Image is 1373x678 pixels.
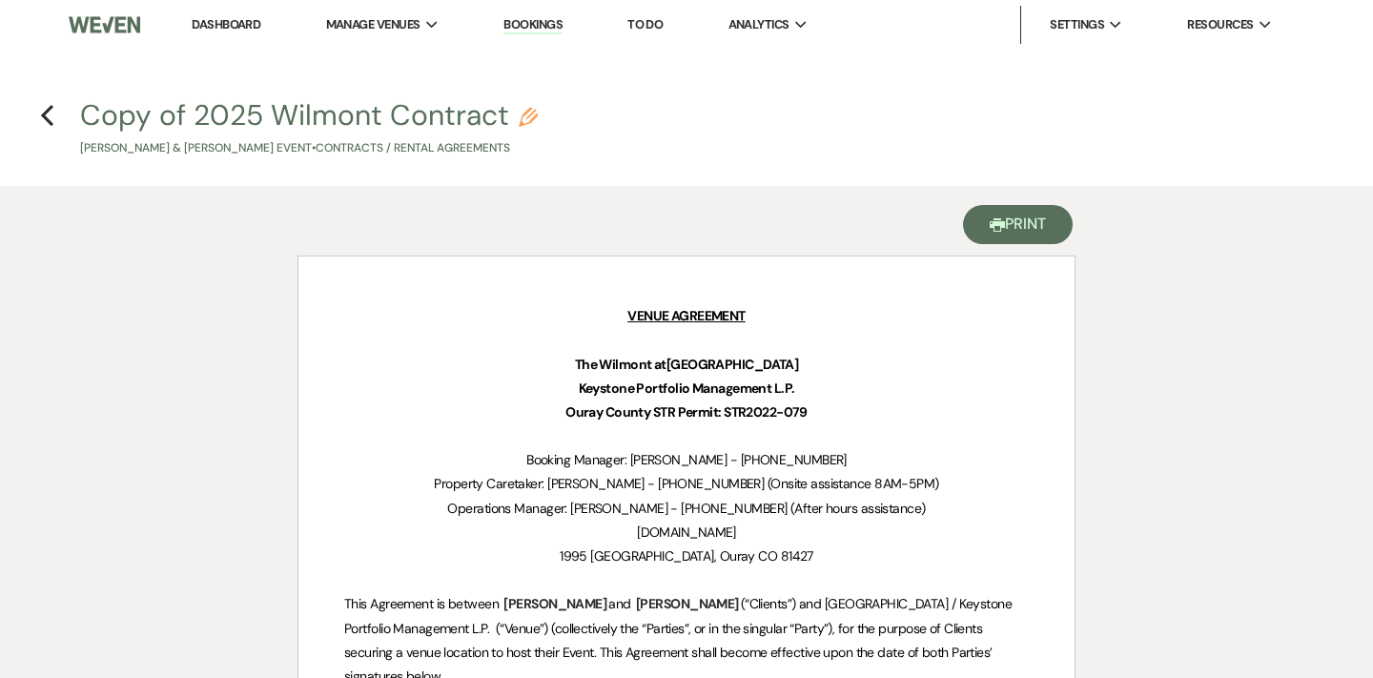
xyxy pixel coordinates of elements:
[80,139,538,157] p: [PERSON_NAME] & [PERSON_NAME] Event • Contracts / Rental Agreements
[637,524,736,541] span: [DOMAIN_NAME]
[575,356,666,373] strong: The Wilmont at
[80,101,538,157] button: Copy of 2025 Wilmont Contract[PERSON_NAME] & [PERSON_NAME] Event•Contracts / Rental Agreements
[344,595,499,612] span: This Agreement is between
[565,403,808,421] strong: Ouray County STR Permit: STR2022-079
[579,380,795,397] strong: Keystone Portfolio Management L.P.
[608,595,630,612] span: and
[69,5,140,45] img: Weven Logo
[627,307,746,324] u: VENUE AGREEMENT
[627,16,663,32] a: To Do
[560,547,813,565] span: 1995 [GEOGRAPHIC_DATA], Ouray CO 81427
[503,16,563,34] a: Bookings
[447,500,925,517] span: Operations Manager: [PERSON_NAME] - [PHONE_NUMBER] (After hours assistance)
[434,475,938,492] span: Property Caretaker: [PERSON_NAME] - [PHONE_NUMBER] (Onsite assistance 8AM-5PM)
[728,15,789,34] span: Analytics
[1187,15,1253,34] span: Resources
[192,16,260,32] a: Dashboard
[634,593,741,615] span: [PERSON_NAME]
[963,205,1073,244] button: Print
[326,15,420,34] span: Manage Venues
[502,593,608,615] span: [PERSON_NAME]
[1050,15,1104,34] span: Settings
[526,451,847,468] span: Booking Manager: [PERSON_NAME] - [PHONE_NUMBER]
[666,356,798,373] strong: [GEOGRAPHIC_DATA]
